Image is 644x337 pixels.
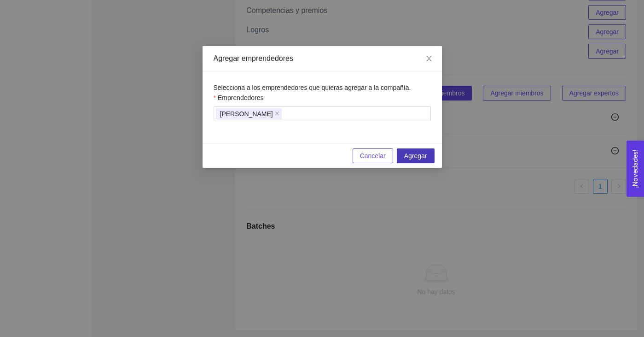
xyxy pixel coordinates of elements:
[220,109,273,119] span: [PERSON_NAME]
[275,111,279,117] span: close
[216,108,282,119] span: María José Domínguez Cervantes
[353,148,393,163] button: Cancelar
[397,148,435,163] button: Agregar
[360,151,386,161] span: Cancelar
[425,55,433,62] span: close
[416,46,442,72] button: Close
[627,141,644,197] button: Open Feedback Widget
[214,84,411,91] span: Selecciona a los emprendedores que quieras agregar a la compañía.
[214,93,264,103] label: Emprendedores
[404,151,427,161] span: Agregar
[214,53,431,64] div: Agregar emprendedores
